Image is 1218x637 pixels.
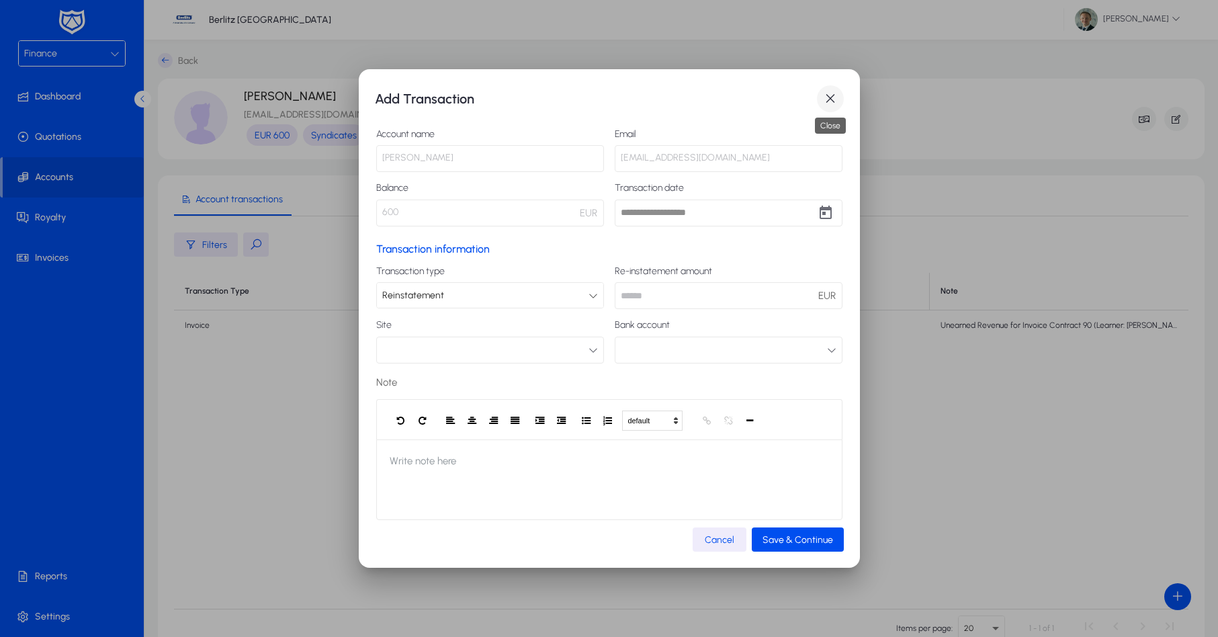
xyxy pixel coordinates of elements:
label: Transaction type [376,266,604,277]
button: Horizontal Line [739,412,760,431]
button: Indent [529,412,551,431]
label: Re-instatement amount [615,266,842,277]
button: Justify Full [505,412,526,431]
button: default [622,411,683,431]
button: Save & Continue [752,527,844,552]
label: Bank account [615,320,842,331]
label: Site [376,320,604,331]
p: [EMAIL_ADDRESS][DOMAIN_NAME] [615,145,842,172]
h1: Add Transaction [375,88,817,110]
button: Undo [390,412,412,431]
button: Outdent [551,412,572,431]
button: Justify Left [440,412,462,431]
p: Transaction information [376,243,842,255]
label: Email [615,129,842,140]
span: Reinstatement [382,290,444,301]
label: Balance [376,183,604,194]
label: Transaction date [615,183,842,194]
label: Account name [376,129,604,140]
p: [PERSON_NAME] [376,145,604,172]
span: EUR [580,205,597,221]
span: EUR [818,288,836,304]
button: Unordered List [576,412,597,431]
div: Close [815,118,846,134]
span: Save & Continue [763,534,833,546]
button: Cancel [693,527,746,552]
button: Redo [412,412,433,431]
button: Justify Center [462,412,483,431]
label: Note [376,374,842,390]
span: Cancel [705,534,734,546]
p: 600 [376,200,604,226]
button: Justify Right [483,412,505,431]
span: Write note here [376,439,470,482]
button: Ordered List [597,412,619,431]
